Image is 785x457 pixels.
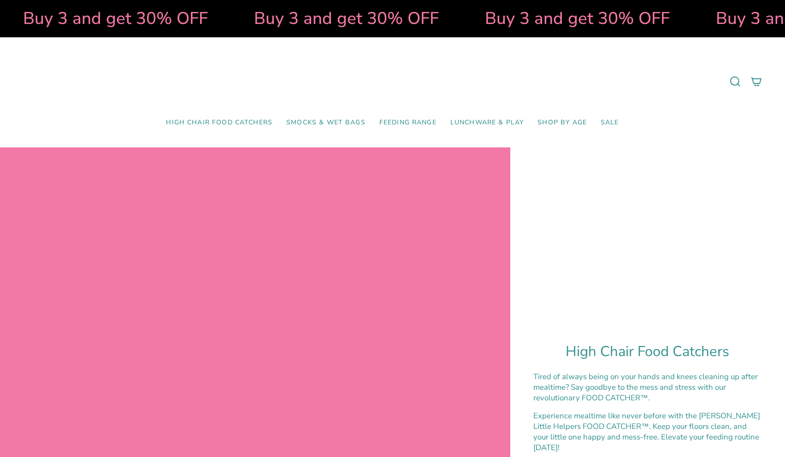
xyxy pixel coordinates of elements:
[483,7,668,30] strong: Buy 3 and get 30% OFF
[533,410,762,453] div: Experience mealtime like never before with the [PERSON_NAME] Little Helpers FOOD CATCHER™. Keep y...
[533,343,762,360] h1: High Chair Food Catchers
[372,112,443,134] a: Feeding Range
[279,112,372,134] a: Smocks & Wet Bags
[450,119,524,127] span: Lunchware & Play
[531,112,594,134] a: Shop by Age
[379,119,437,127] span: Feeding Range
[286,119,366,127] span: Smocks & Wet Bags
[313,51,472,112] a: Mumma’s Little Helpers
[166,119,272,127] span: High Chair Food Catchers
[21,7,206,30] strong: Buy 3 and get 30% OFF
[533,371,762,403] p: Tired of always being on your hands and knees cleaning up after mealtime? Say goodbye to the mess...
[594,112,626,134] a: SALE
[252,7,437,30] strong: Buy 3 and get 30% OFF
[443,112,531,134] a: Lunchware & Play
[537,119,587,127] span: Shop by Age
[159,112,279,134] a: High Chair Food Catchers
[601,119,619,127] span: SALE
